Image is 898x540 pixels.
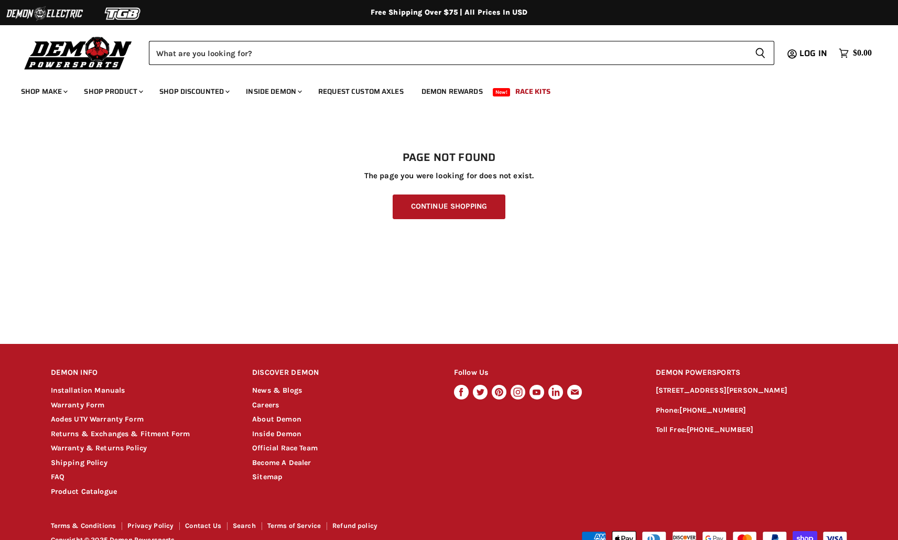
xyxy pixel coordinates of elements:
a: [PHONE_NUMBER] [679,406,746,415]
a: Warranty & Returns Policy [51,444,147,452]
img: TGB Logo 2 [84,4,163,24]
a: Terms of Service [267,522,321,530]
a: Continue Shopping [393,195,505,219]
a: Sitemap [252,472,283,481]
a: Shop Discounted [152,81,236,102]
a: Careers [252,401,279,409]
p: [STREET_ADDRESS][PERSON_NAME] [656,385,848,397]
h2: Follow Us [454,361,636,385]
a: Installation Manuals [51,386,125,395]
h2: DEMON INFO [51,361,233,385]
a: Terms & Conditions [51,522,116,530]
a: Become A Dealer [252,458,311,467]
a: Inside Demon [252,429,301,438]
a: Shop Make [13,81,74,102]
form: Product [149,41,774,65]
nav: Footer [51,522,450,533]
a: [PHONE_NUMBER] [687,425,753,434]
a: FAQ [51,472,64,481]
a: News & Blogs [252,386,302,395]
img: Demon Electric Logo 2 [5,4,84,24]
ul: Main menu [13,77,869,102]
button: Search [746,41,774,65]
a: Race Kits [507,81,558,102]
input: Search [149,41,746,65]
a: Log in [795,49,834,58]
span: New! [493,88,511,96]
h2: DISCOVER DEMON [252,361,434,385]
a: Shop Product [76,81,149,102]
a: Search [233,522,256,530]
p: Phone: [656,405,848,417]
a: Product Catalogue [51,487,117,496]
a: Returns & Exchanges & Fitment Form [51,429,190,438]
h1: Page not found [51,152,848,164]
a: Inside Demon [238,81,308,102]
a: Demon Rewards [414,81,491,102]
span: $0.00 [853,48,872,58]
a: Contact Us [185,522,221,530]
a: About Demon [252,415,301,424]
a: Request Custom Axles [310,81,412,102]
a: Warranty Form [51,401,105,409]
a: Aodes UTV Warranty Form [51,415,144,424]
p: The page you were looking for does not exist. [51,171,848,180]
a: Shipping Policy [51,458,107,467]
span: Log in [799,47,827,60]
img: Demon Powersports [21,34,136,71]
a: Official Race Team [252,444,318,452]
p: Toll Free: [656,424,848,436]
div: Free Shipping Over $75 | All Prices In USD [30,8,869,17]
a: Privacy Policy [127,522,174,530]
a: $0.00 [834,46,877,61]
h2: DEMON POWERSPORTS [656,361,848,385]
a: Refund policy [332,522,377,530]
